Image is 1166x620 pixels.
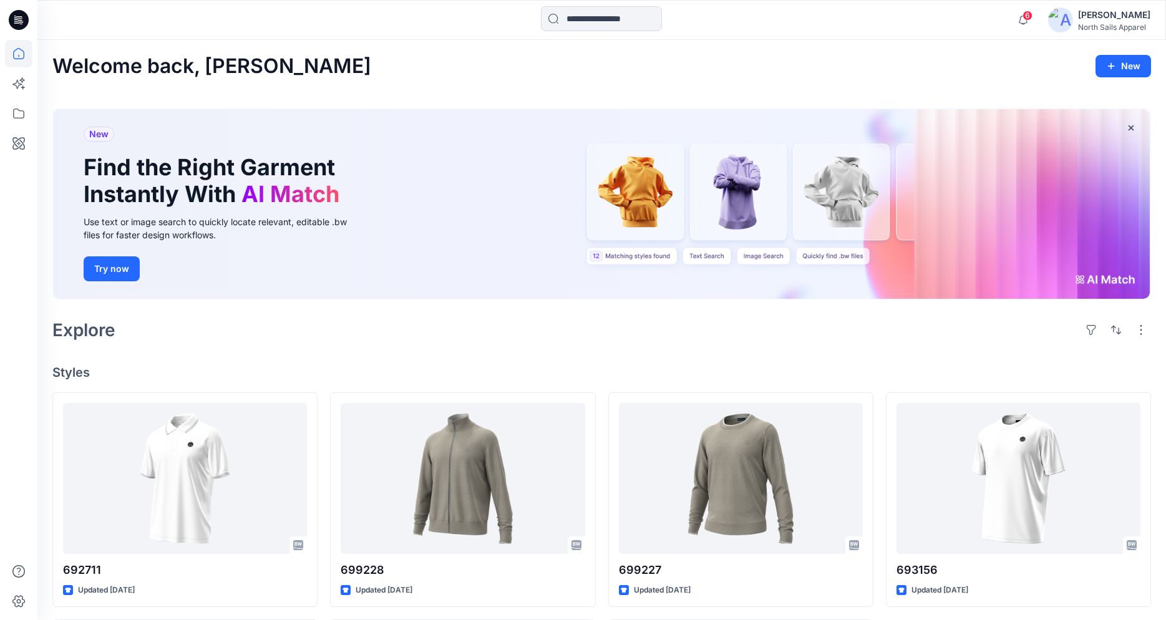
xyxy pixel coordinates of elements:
p: 692711 [63,561,307,579]
div: North Sails Apparel [1078,22,1150,32]
h4: Styles [52,365,1151,380]
p: 699227 [619,561,863,579]
a: 693156 [896,403,1140,553]
span: New [89,127,109,142]
a: 699228 [341,403,585,553]
span: 6 [1023,11,1032,21]
div: [PERSON_NAME] [1078,7,1150,22]
button: Try now [84,256,140,281]
h1: Find the Right Garment Instantly With [84,154,346,208]
p: 699228 [341,561,585,579]
p: Updated [DATE] [356,584,412,597]
h2: Explore [52,320,115,340]
a: 699227 [619,403,863,553]
p: 693156 [896,561,1140,579]
h2: Welcome back, [PERSON_NAME] [52,55,371,78]
p: Updated [DATE] [78,584,135,597]
button: New [1096,55,1151,77]
img: avatar [1048,7,1073,32]
span: AI Match [241,180,339,208]
p: Updated [DATE] [911,584,968,597]
div: Use text or image search to quickly locate relevant, editable .bw files for faster design workflows. [84,215,364,241]
p: Updated [DATE] [634,584,691,597]
a: 692711 [63,403,307,553]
